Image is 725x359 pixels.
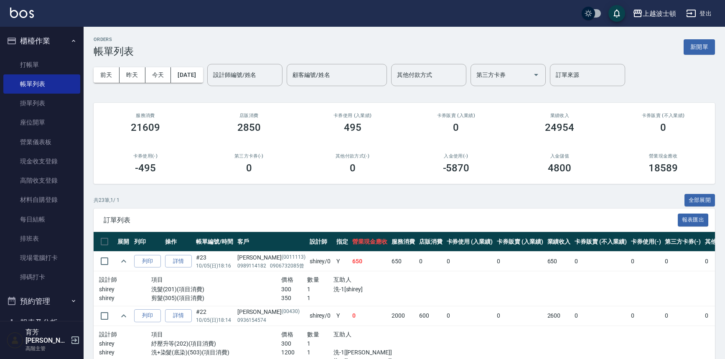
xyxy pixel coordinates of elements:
[104,113,187,118] h3: 服務消費
[25,345,68,352] p: 高階主管
[629,252,663,271] td: 0
[334,232,350,252] th: 指定
[344,122,361,133] h3: 495
[281,276,293,283] span: 價格
[518,113,601,118] h2: 業績收入
[389,252,417,271] td: 650
[282,308,300,316] p: (00430)
[495,306,545,326] td: 0
[171,67,203,83] button: [DATE]
[196,262,233,270] p: 10/05 (日) 18:16
[663,232,703,252] th: 第三方卡券(-)
[99,331,117,338] span: 設計師
[7,332,23,349] img: Person
[350,232,389,252] th: 營業現金應收
[545,122,574,133] h3: 24954
[115,232,132,252] th: 展開
[307,339,333,348] p: 1
[660,122,666,133] h3: 0
[163,232,194,252] th: 操作
[333,331,351,338] span: 互助人
[237,316,305,324] p: 0936154574
[663,252,703,271] td: 0
[443,162,470,174] h3: -5870
[94,196,120,204] p: 共 23 筆, 1 / 1
[307,331,319,338] span: 數量
[649,162,678,174] h3: 18589
[237,308,305,316] div: [PERSON_NAME]
[281,294,307,303] p: 350
[237,122,261,133] h3: 2850
[333,276,351,283] span: 互助人
[495,252,545,271] td: 0
[3,74,80,94] a: 帳單列表
[684,43,715,51] a: 新開單
[445,306,495,326] td: 0
[629,5,679,22] button: 上越波士頓
[134,255,161,268] button: 列印
[417,306,445,326] td: 600
[608,5,625,22] button: save
[678,216,709,224] a: 報表匯出
[308,306,335,326] td: shirey /0
[529,68,543,81] button: Open
[495,232,545,252] th: 卡券販賣 (入業績)
[545,232,573,252] th: 業績收入
[417,252,445,271] td: 0
[120,67,145,83] button: 昨天
[572,232,628,252] th: 卡券販賣 (不入業績)
[235,232,308,252] th: 客戶
[545,252,573,271] td: 650
[3,152,80,171] a: 現金收支登錄
[151,285,282,294] p: 洗髮(201)(項目消費)
[3,190,80,209] a: 材料自購登錄
[207,113,291,118] h2: 店販消費
[350,162,356,174] h3: 0
[99,348,151,357] p: shirey
[334,306,350,326] td: Y
[445,232,495,252] th: 卡券使用 (入業績)
[99,285,151,294] p: shirey
[333,348,412,357] p: 洗-1[[PERSON_NAME]]
[3,210,80,229] a: 每日結帳
[307,348,333,357] p: 1
[117,255,130,267] button: expand row
[643,8,676,19] div: 上越波士頓
[3,248,80,267] a: 現場電腦打卡
[134,309,161,322] button: 列印
[117,310,130,322] button: expand row
[683,6,715,21] button: 登出
[3,171,80,190] a: 高階收支登錄
[281,331,293,338] span: 價格
[104,153,187,159] h2: 卡券使用(-)
[99,276,117,283] span: 設計師
[94,67,120,83] button: 前天
[281,348,307,357] p: 1200
[663,306,703,326] td: 0
[414,113,498,118] h2: 卡券販賣 (入業績)
[3,312,80,334] button: 報表及分析
[151,348,282,357] p: 洗+染髮(底染)(503)(項目消費)
[281,285,307,294] p: 300
[94,46,134,57] h3: 帳單列表
[453,122,459,133] h3: 0
[629,232,663,252] th: 卡券使用(-)
[104,216,678,224] span: 訂單列表
[151,339,282,348] p: 紓壓升等(202)(項目消費)
[194,306,235,326] td: #22
[545,306,573,326] td: 2600
[131,122,160,133] h3: 21609
[621,153,705,159] h2: 營業現金應收
[350,252,389,271] td: 650
[3,132,80,152] a: 營業儀表板
[307,276,319,283] span: 數量
[25,328,68,345] h5: 育芳[PERSON_NAME]
[132,232,163,252] th: 列印
[194,232,235,252] th: 帳單編號/時間
[548,162,571,174] h3: 4800
[3,55,80,74] a: 打帳單
[334,252,350,271] td: Y
[99,294,151,303] p: shirey
[389,306,417,326] td: 2000
[629,306,663,326] td: 0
